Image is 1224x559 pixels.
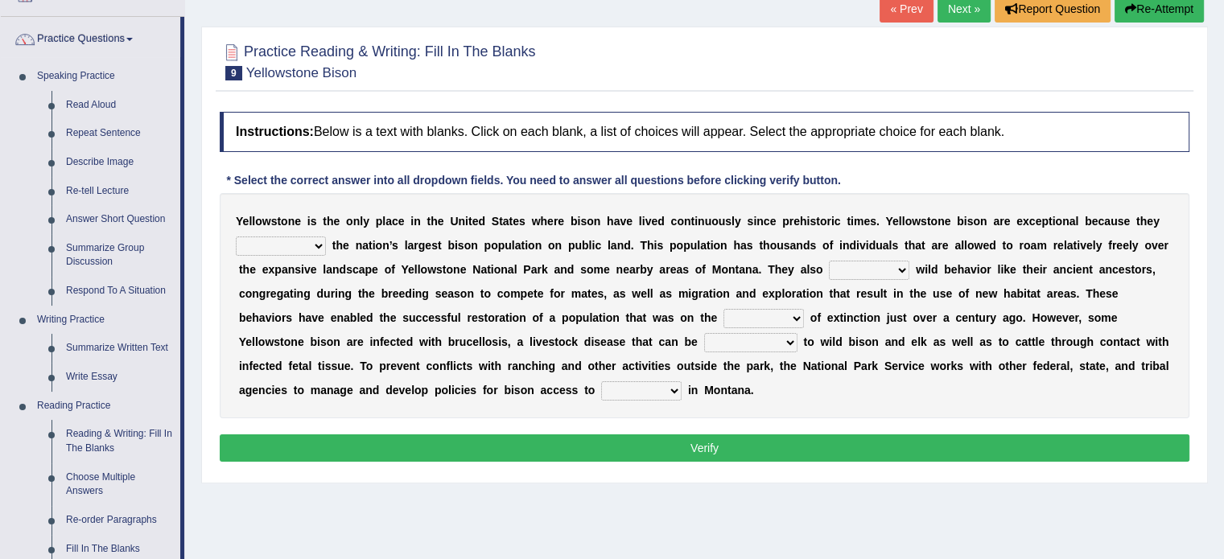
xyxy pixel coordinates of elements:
b: d [989,239,996,252]
b: c [1098,215,1104,228]
b: i [577,215,580,228]
h2: Practice Reading & Writing: Fill In The Blanks [220,40,536,80]
b: o [1006,239,1013,252]
a: Practice Questions [1,17,180,57]
b: o [587,215,594,228]
b: n [356,239,363,252]
b: e [262,263,269,276]
b: f [1108,239,1112,252]
b: w [532,215,541,228]
b: n [1062,215,1069,228]
a: Speaking Practice [30,62,180,91]
b: i [465,215,468,228]
b: l [732,215,735,228]
b: u [876,239,883,252]
b: r [938,239,942,252]
b: l [1129,239,1132,252]
b: b [957,215,964,228]
b: t [509,215,513,228]
b: r [826,215,830,228]
b: t [927,215,931,228]
b: i [1077,239,1080,252]
b: e [770,215,777,228]
b: a [740,239,747,252]
b: d [869,239,876,252]
b: a [883,239,889,252]
b: i [964,215,967,228]
b: i [831,215,835,228]
b: U [450,215,458,228]
b: n [720,239,727,252]
b: l [360,215,363,228]
b: t [332,239,336,252]
b: a [993,215,999,228]
b: y [735,215,741,228]
b: m [854,215,863,228]
b: t [759,239,763,252]
b: n [980,215,987,228]
b: s [870,215,876,228]
b: n [471,239,478,252]
b: o [346,215,353,228]
b: h [763,239,770,252]
b: o [281,215,288,228]
b: d [849,239,856,252]
b: . [876,215,880,228]
b: r [554,215,558,228]
b: i [591,239,595,252]
b: i [410,215,414,228]
b: e [243,215,249,228]
b: b [447,239,455,252]
b: r [1019,239,1023,252]
b: t [277,215,281,228]
b: o [905,215,913,228]
b: t [816,215,820,228]
b: o [1144,239,1152,252]
b: h [1140,215,1148,228]
b: i [373,239,376,252]
span: 9 [225,66,242,80]
b: l [1075,215,1078,228]
b: i [455,239,458,252]
b: t [239,263,243,276]
b: w [912,215,921,228]
b: h [336,239,343,252]
b: i [1053,215,1056,228]
b: u [719,215,726,228]
b: h [243,263,250,276]
b: p [274,263,282,276]
b: i [711,239,714,252]
b: s [580,215,587,228]
b: n [796,239,803,252]
b: s [810,239,816,252]
b: t [1136,215,1140,228]
b: c [595,239,601,252]
b: l [1093,239,1096,252]
b: s [1118,215,1124,228]
b: s [519,215,525,228]
b: c [670,215,677,228]
a: Write Essay [59,363,180,392]
b: a [282,263,288,276]
b: . [631,239,634,252]
b: Y [885,215,892,228]
b: p [683,239,690,252]
b: s [747,239,753,252]
b: e [793,215,800,228]
b: t [427,215,431,228]
b: n [382,239,389,252]
b: h [800,215,807,228]
b: i [806,215,810,228]
b: e [1036,215,1042,228]
b: v [645,215,652,228]
b: Y [236,215,243,228]
b: o [713,239,720,252]
b: e [945,215,951,228]
b: s [431,239,438,252]
b: l [405,239,408,252]
b: l [639,215,642,228]
b: p [568,239,575,252]
b: a [954,239,961,252]
b: i [856,239,859,252]
b: i [301,263,304,276]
